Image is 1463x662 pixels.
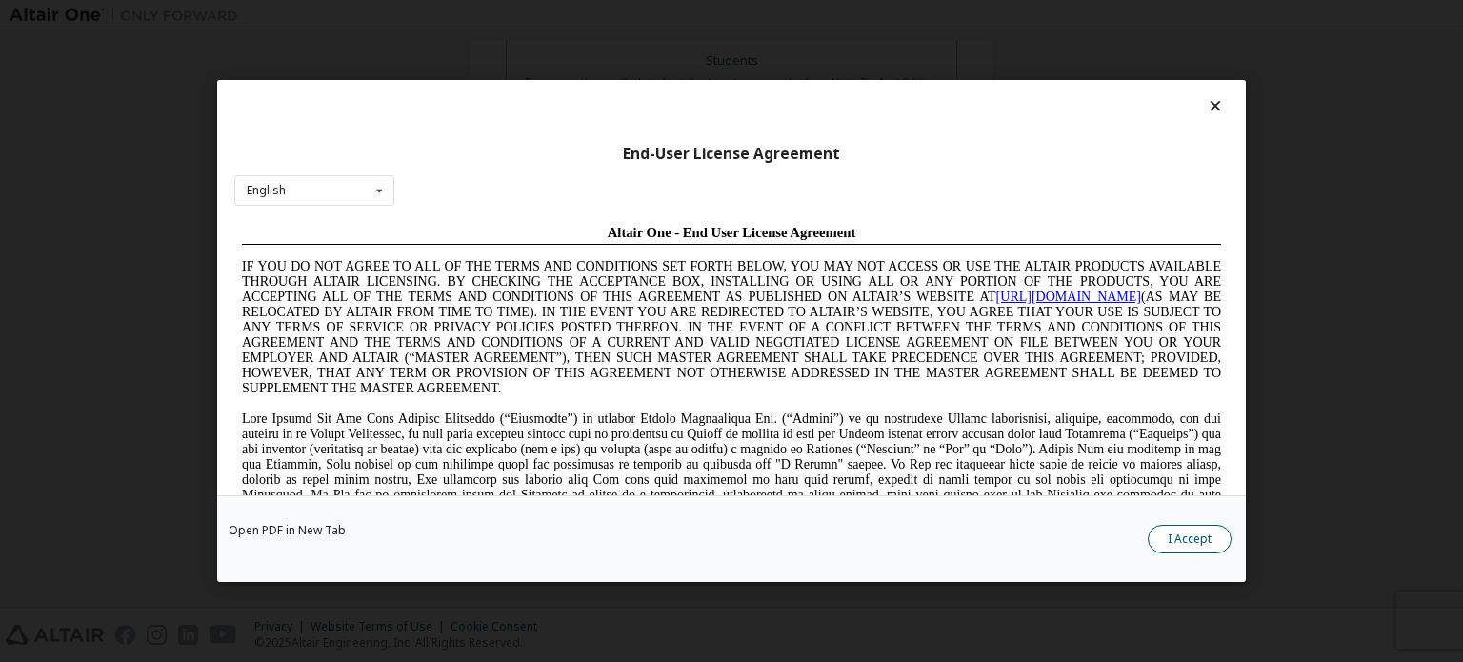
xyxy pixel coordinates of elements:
a: Open PDF in New Tab [229,525,346,536]
span: Lore Ipsumd Sit Ame Cons Adipisc Elitseddo (“Eiusmodte”) in utlabor Etdolo Magnaaliqua Eni. (“Adm... [8,194,987,331]
span: IF YOU DO NOT AGREE TO ALL OF THE TERMS AND CONDITIONS SET FORTH BELOW, YOU MAY NOT ACCESS OR USE... [8,42,987,178]
span: Altair One - End User License Agreement [373,8,622,23]
button: I Accept [1148,525,1232,553]
a: [URL][DOMAIN_NAME] [762,72,907,87]
div: English [247,185,286,196]
div: End-User License Agreement [234,145,1229,164]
